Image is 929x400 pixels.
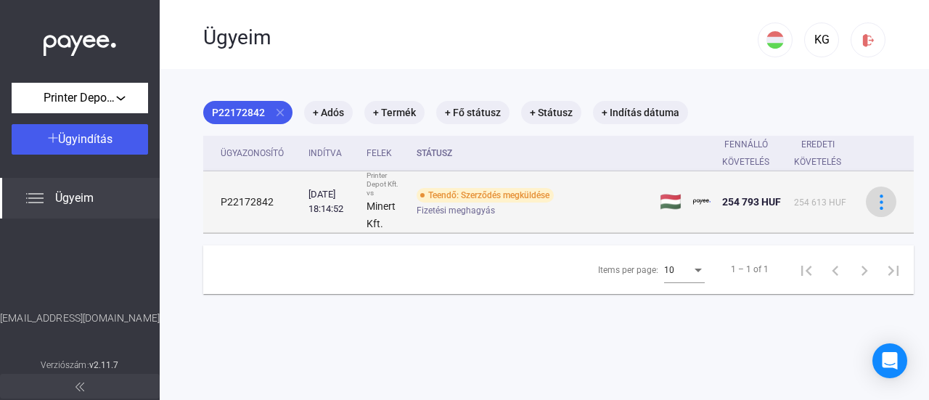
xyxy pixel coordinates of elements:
[26,189,44,207] img: list.svg
[851,23,885,57] button: logout-red
[436,101,509,124] mat-chip: + Fő státusz
[722,196,781,208] span: 254 793 HUF
[809,31,834,49] div: KG
[367,200,396,229] strong: Minert Kft.
[866,187,896,217] button: more-blue
[12,124,148,155] button: Ügyindítás
[221,144,297,162] div: Ügyazonosító
[308,144,342,162] div: Indítva
[664,265,674,275] span: 10
[367,144,405,162] div: Felek
[304,101,353,124] mat-chip: + Adós
[44,27,116,57] img: white-payee-white-dot.svg
[417,188,554,203] div: Teendő: Szerződés megküldése
[367,144,392,162] div: Felek
[308,187,355,216] div: [DATE] 18:14:52
[598,261,658,279] div: Items per page:
[872,343,907,378] div: Open Intercom Messenger
[89,360,119,370] strong: v2.11.7
[794,136,841,171] div: Eredeti követelés
[58,132,112,146] span: Ügyindítás
[731,261,769,278] div: 1 – 1 of 1
[75,383,84,391] img: arrow-double-left-grey.svg
[766,31,784,49] img: HU
[44,89,116,107] span: Printer Depot Kft.
[55,189,94,207] span: Ügyeim
[203,25,758,50] div: Ügyeim
[203,101,292,124] mat-chip: P22172842
[274,106,287,119] mat-icon: close
[821,255,850,284] button: Previous page
[664,261,705,278] mat-select: Items per page:
[794,136,854,171] div: Eredeti követelés
[693,193,711,211] img: payee-logo
[758,23,793,57] button: HU
[48,133,58,143] img: plus-white.svg
[722,136,769,171] div: Fennálló követelés
[722,136,782,171] div: Fennálló követelés
[850,255,879,284] button: Next page
[364,101,425,124] mat-chip: + Termék
[804,23,839,57] button: KG
[593,101,688,124] mat-chip: + Indítás dátuma
[12,83,148,113] button: Printer Depot Kft.
[308,144,355,162] div: Indítva
[221,144,284,162] div: Ügyazonosító
[654,171,687,233] td: 🇭🇺
[879,255,908,284] button: Last page
[417,202,495,219] span: Fizetési meghagyás
[521,101,581,124] mat-chip: + Státusz
[794,197,846,208] span: 254 613 HUF
[367,171,405,197] div: Printer Depot Kft. vs
[792,255,821,284] button: First page
[411,136,654,171] th: Státusz
[874,195,889,210] img: more-blue
[203,171,303,233] td: P22172842
[861,33,876,48] img: logout-red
